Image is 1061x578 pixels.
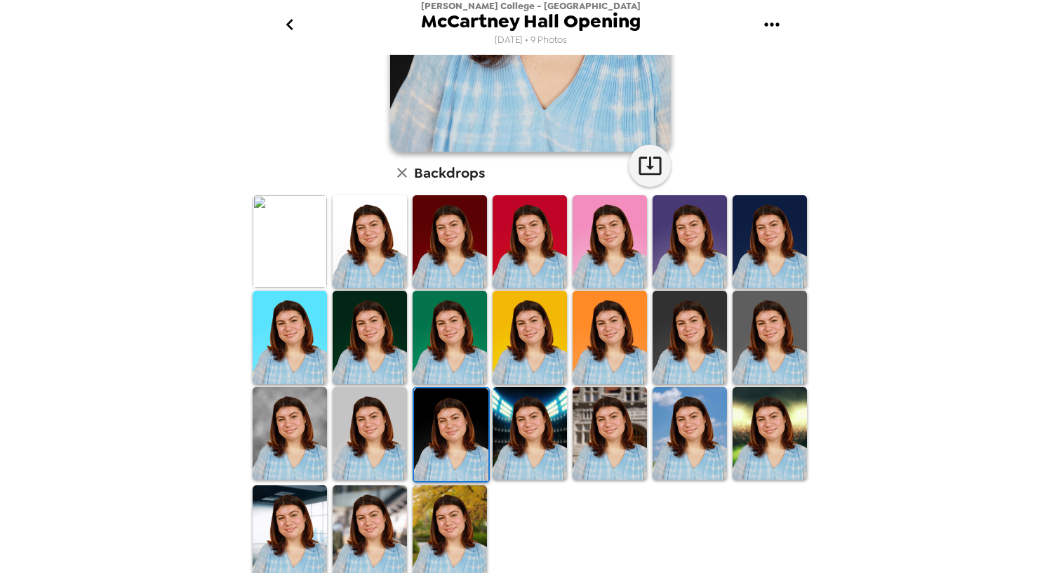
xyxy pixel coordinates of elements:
[267,2,312,48] button: go back
[414,162,485,184] h6: Backdrops
[495,31,567,50] span: [DATE] • 9 Photos
[253,195,327,288] img: Original
[421,12,641,31] span: McCartney Hall Opening
[749,2,794,48] button: gallery menu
